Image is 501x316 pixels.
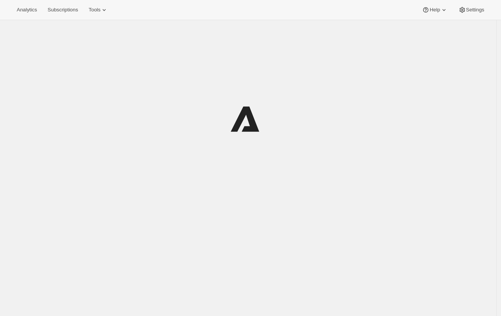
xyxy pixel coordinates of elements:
span: Subscriptions [48,7,78,13]
button: Tools [84,5,113,15]
button: Analytics [12,5,41,15]
span: Analytics [17,7,37,13]
span: Settings [466,7,484,13]
button: Help [417,5,452,15]
span: Tools [89,7,100,13]
button: Subscriptions [43,5,82,15]
span: Help [430,7,440,13]
button: Settings [454,5,489,15]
